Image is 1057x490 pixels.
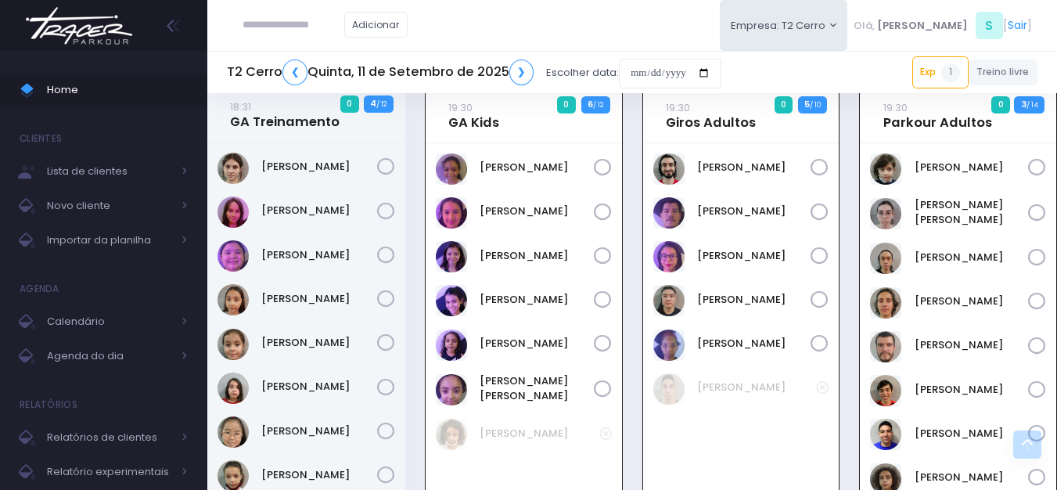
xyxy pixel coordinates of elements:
[436,330,467,361] img: Manuela Carrascosa Vasco Gouveia
[557,96,576,113] span: 0
[697,248,811,264] a: [PERSON_NAME]
[804,98,810,110] strong: 5
[261,423,377,439] a: [PERSON_NAME]
[915,250,1029,265] a: [PERSON_NAME]
[1008,17,1027,34] a: Sair
[20,123,62,154] h4: Clientes
[870,331,901,362] img: Edson Carvalho dos Santos Filho
[912,56,969,88] a: Exp1
[436,285,467,316] img: Livia Braga de Oliveira
[991,96,1010,113] span: 0
[282,59,307,85] a: ❮
[870,419,901,450] img: Felipe Turczyn Berland
[870,198,901,229] img: Ana Luiza Puglia
[20,273,59,304] h4: Agenda
[509,59,534,85] a: ❯
[47,312,172,332] span: Calendário
[775,96,793,113] span: 0
[218,196,249,228] img: Ana Clara Dotta
[47,80,188,100] span: Home
[261,159,377,175] a: [PERSON_NAME]
[915,426,1029,441] a: [PERSON_NAME]
[436,374,467,405] img: Maria Clara Grota
[261,379,377,395] a: [PERSON_NAME]
[480,373,594,404] a: [PERSON_NAME] [PERSON_NAME]
[436,197,467,229] img: Evelyn Carvalho
[593,100,603,110] small: / 12
[847,8,1037,43] div: [ ]
[588,98,593,110] strong: 6
[915,382,1029,398] a: [PERSON_NAME]
[480,426,599,441] a: [PERSON_NAME]
[480,248,594,264] a: [PERSON_NAME]
[976,12,1003,39] span: S
[915,160,1029,175] a: [PERSON_NAME]
[697,336,811,351] a: [PERSON_NAME]
[436,419,467,450] img: Tereza da Cruz Maia
[653,373,685,405] img: Eric Torres Santos
[448,99,499,131] a: 19:30GA Kids
[261,291,377,307] a: [PERSON_NAME]
[854,18,875,34] span: Olá,
[653,153,685,185] img: Bruno Milan Perfetto
[218,240,249,272] img: Gabriela Nakabayashi Ferreira
[47,161,172,182] span: Lista de clientes
[1026,100,1038,110] small: / 14
[227,59,534,85] h5: T2 Cerro Quinta, 11 de Setembro de 2025
[261,247,377,263] a: [PERSON_NAME]
[47,346,172,366] span: Agenda do dia
[877,18,968,34] span: [PERSON_NAME]
[697,380,817,395] a: [PERSON_NAME]
[1021,98,1026,110] strong: 3
[666,100,690,115] small: 19:30
[697,292,811,308] a: [PERSON_NAME]
[370,97,376,110] strong: 4
[969,59,1038,85] a: Treino livre
[870,243,901,274] img: Bruno Hashimoto
[227,55,721,91] div: Escolher data:
[218,329,249,360] img: Laís Tchalian Bortolo
[261,335,377,351] a: [PERSON_NAME]
[697,204,811,219] a: [PERSON_NAME]
[883,100,908,115] small: 19:30
[340,95,359,113] span: 0
[697,160,811,175] a: [PERSON_NAME]
[653,241,685,272] img: Gabriella Gomes de Melo
[230,99,251,114] small: 18:31
[376,99,386,109] small: / 12
[653,285,685,316] img: Guilherme Sato
[653,197,685,229] img: Douglas Guerra
[261,203,377,218] a: [PERSON_NAME]
[218,284,249,315] img: Laura Linck
[480,336,594,351] a: [PERSON_NAME]
[218,373,249,404] img: Luana Beggs
[870,287,901,319] img: Diego Nicolas Graciano
[480,160,594,175] a: [PERSON_NAME]
[20,389,77,420] h4: Relatórios
[47,230,172,250] span: Importar da planilha
[218,153,249,184] img: AMANDA PARRINI
[915,197,1029,228] a: [PERSON_NAME] [PERSON_NAME]
[915,337,1029,353] a: [PERSON_NAME]
[666,99,756,131] a: 19:30Giros Adultos
[870,153,901,185] img: Alice simarelli
[870,375,901,406] img: Eduardo Ribeiro Castro
[47,427,172,448] span: Relatórios de clientes
[436,241,467,272] img: Laura meirelles de almeida
[480,292,594,308] a: [PERSON_NAME]
[218,416,249,448] img: Natália Mie Sunami
[653,330,685,361] img: Rosa Luiza Barbosa Luciano
[47,196,172,216] span: Novo cliente
[941,63,960,82] span: 1
[261,467,377,483] a: [PERSON_NAME]
[344,12,408,38] a: Adicionar
[915,294,1029,309] a: [PERSON_NAME]
[47,462,172,482] span: Relatório experimentais
[480,204,594,219] a: [PERSON_NAME]
[448,100,473,115] small: 19:30
[915,470,1029,485] a: [PERSON_NAME]
[230,99,340,130] a: 18:31GA Treinamento
[436,153,467,185] img: Beatriz Borges Viana
[883,99,992,131] a: 19:30Parkour Adultos
[810,100,821,110] small: / 10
